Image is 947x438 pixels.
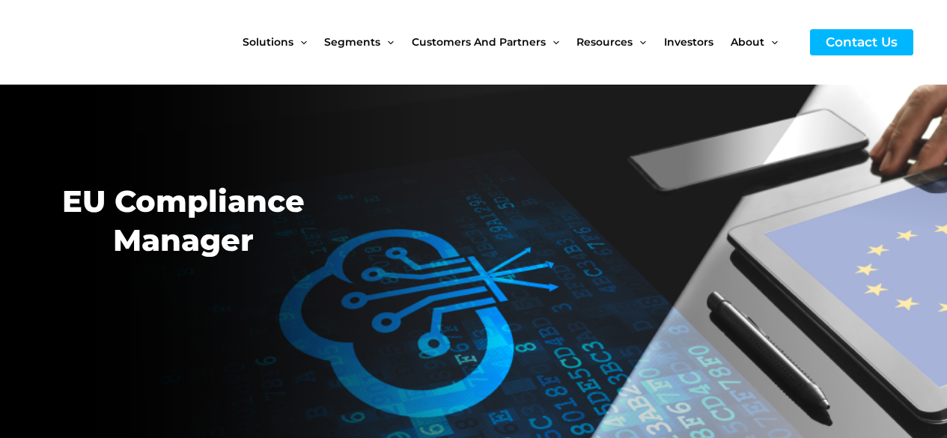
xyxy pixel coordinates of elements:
[664,10,713,73] span: Investors
[546,10,559,73] span: Menu Toggle
[664,10,731,73] a: Investors
[55,182,312,260] h2: EU Compliance Manager
[243,10,795,73] nav: Site Navigation: New Main Menu
[324,10,380,73] span: Segments
[810,29,913,55] a: Contact Us
[380,10,394,73] span: Menu Toggle
[764,10,778,73] span: Menu Toggle
[576,10,633,73] span: Resources
[412,10,546,73] span: Customers and Partners
[731,10,764,73] span: About
[633,10,646,73] span: Menu Toggle
[26,11,206,73] img: CyberCatch
[293,10,307,73] span: Menu Toggle
[243,10,293,73] span: Solutions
